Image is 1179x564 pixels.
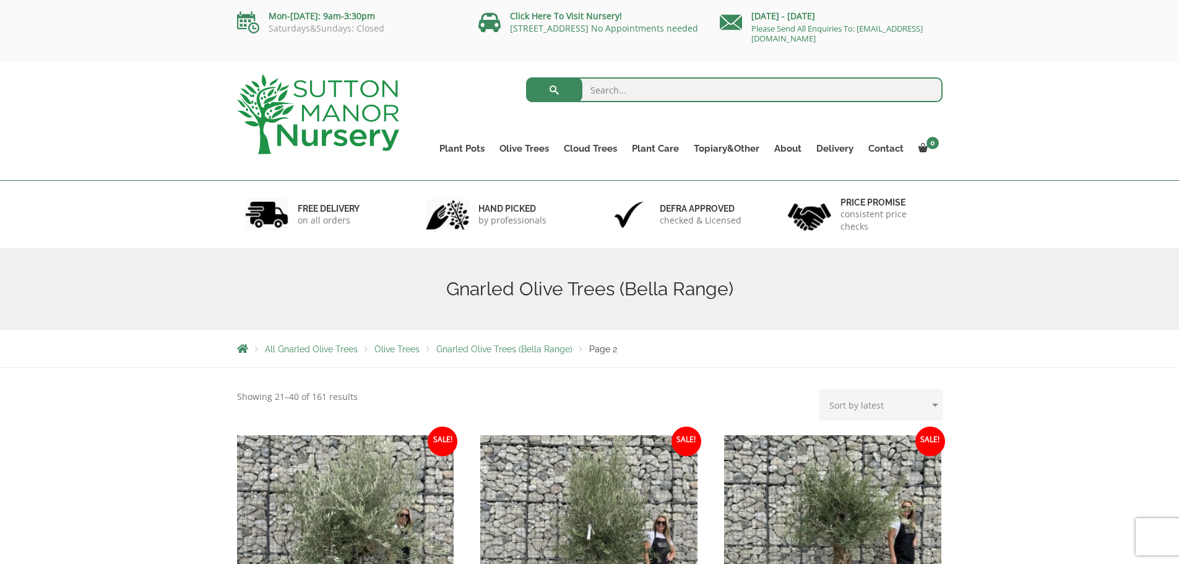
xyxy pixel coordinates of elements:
[809,140,861,157] a: Delivery
[686,140,767,157] a: Topiary&Other
[510,22,698,34] a: [STREET_ADDRESS] No Appointments needed
[298,203,360,214] h6: FREE DELIVERY
[911,140,943,157] a: 0
[237,74,399,154] img: logo
[374,344,420,354] a: Olive Trees
[915,427,945,456] span: Sale!
[478,203,546,214] h6: hand picked
[478,214,546,227] p: by professionals
[767,140,809,157] a: About
[510,10,622,22] a: Click Here To Visit Nursery!
[660,203,741,214] h6: Defra approved
[556,140,624,157] a: Cloud Trees
[660,214,741,227] p: checked & Licensed
[840,208,935,233] p: consistent price checks
[298,214,360,227] p: on all orders
[426,199,469,230] img: 2.jpg
[672,427,701,456] span: Sale!
[237,9,460,24] p: Mon-[DATE]: 9am-3:30pm
[237,389,358,404] p: Showing 21–40 of 161 results
[432,140,492,157] a: Plant Pots
[237,278,943,300] h1: Gnarled Olive Trees (Bella Range)
[526,77,943,102] input: Search...
[861,140,911,157] a: Contact
[237,344,943,354] nav: Breadcrumbs
[840,197,935,208] h6: Price promise
[607,199,650,230] img: 3.jpg
[265,344,358,354] a: All Gnarled Olive Trees
[245,199,288,230] img: 1.jpg
[819,389,943,420] select: Shop order
[788,196,831,233] img: 4.jpg
[926,137,939,149] span: 0
[428,427,457,456] span: Sale!
[624,140,686,157] a: Plant Care
[492,140,556,157] a: Olive Trees
[720,9,943,24] p: [DATE] - [DATE]
[589,344,617,354] span: Page 2
[237,24,460,33] p: Saturdays&Sundays: Closed
[751,23,923,44] a: Please Send All Enquiries To: [EMAIL_ADDRESS][DOMAIN_NAME]
[436,344,572,354] a: Gnarled Olive Trees (Bella Range)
